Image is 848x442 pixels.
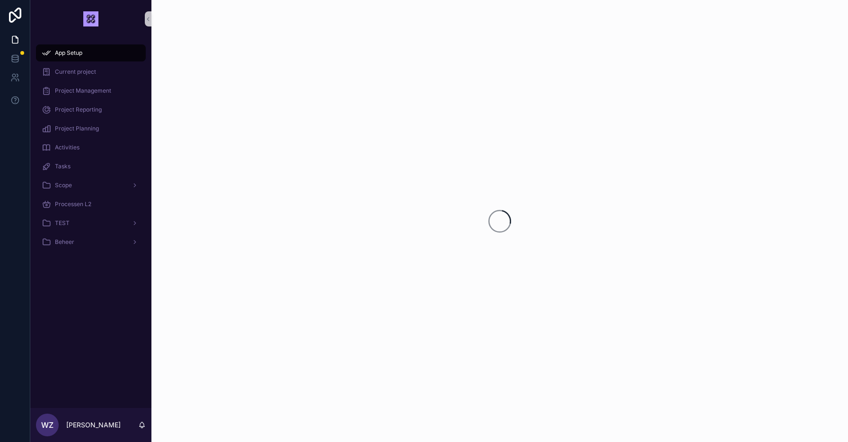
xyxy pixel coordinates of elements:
span: Tasks [55,163,71,170]
a: Processen L2 [36,196,146,213]
span: Activities [55,144,79,151]
span: Project Reporting [55,106,102,113]
span: WZ [41,419,53,431]
a: Current project [36,63,146,80]
a: Beheer [36,234,146,251]
a: Scope [36,177,146,194]
span: Project Management [55,87,111,95]
span: App Setup [55,49,82,57]
a: Tasks [36,158,146,175]
div: scrollable content [30,38,151,263]
span: Processen L2 [55,200,91,208]
span: Current project [55,68,96,76]
a: Project Management [36,82,146,99]
a: Activities [36,139,146,156]
span: Beheer [55,238,74,246]
a: TEST [36,215,146,232]
img: App logo [83,11,98,26]
a: App Setup [36,44,146,61]
span: Scope [55,182,72,189]
a: Project Reporting [36,101,146,118]
span: Project Planning [55,125,99,132]
a: Project Planning [36,120,146,137]
span: TEST [55,219,70,227]
p: [PERSON_NAME] [66,420,121,430]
